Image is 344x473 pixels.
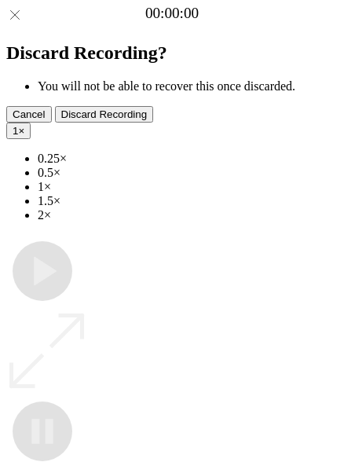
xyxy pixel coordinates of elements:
[38,208,338,222] li: 2×
[6,42,338,64] h2: Discard Recording?
[145,5,199,22] a: 00:00:00
[38,194,338,208] li: 1.5×
[38,79,338,93] li: You will not be able to recover this once discarded.
[6,123,31,139] button: 1×
[6,106,52,123] button: Cancel
[13,125,18,137] span: 1
[38,180,338,194] li: 1×
[38,152,338,166] li: 0.25×
[55,106,154,123] button: Discard Recording
[38,166,338,180] li: 0.5×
